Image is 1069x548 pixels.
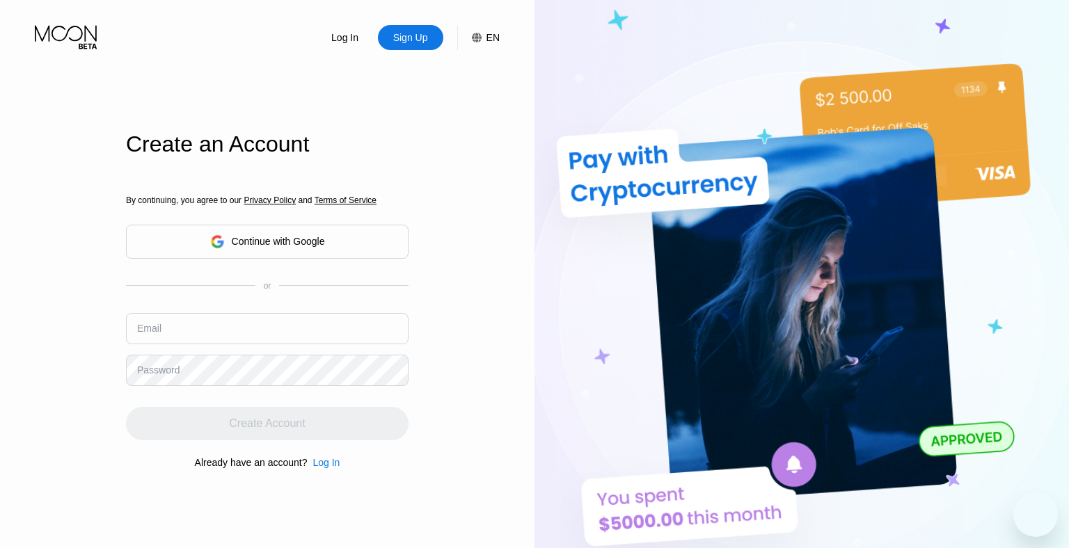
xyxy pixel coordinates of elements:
div: By continuing, you agree to our [126,195,409,205]
div: EN [457,25,500,50]
div: Sign Up [378,25,443,50]
div: Log In [307,457,340,468]
div: Password [137,364,180,376]
div: EN [486,32,500,43]
div: Create an Account [126,131,409,157]
div: Already have an account? [195,457,308,468]
div: Email [137,323,161,334]
div: Continue with Google [126,225,409,259]
div: Continue with Google [232,236,325,247]
span: Terms of Service [315,195,377,205]
div: Log In [330,31,360,45]
div: Log In [312,457,340,468]
div: or [264,281,271,291]
span: Privacy Policy [244,195,296,205]
div: Sign Up [392,31,429,45]
div: Log In [312,25,378,50]
iframe: Botão para abrir a janela de mensagens [1013,492,1058,537]
span: and [296,195,315,205]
